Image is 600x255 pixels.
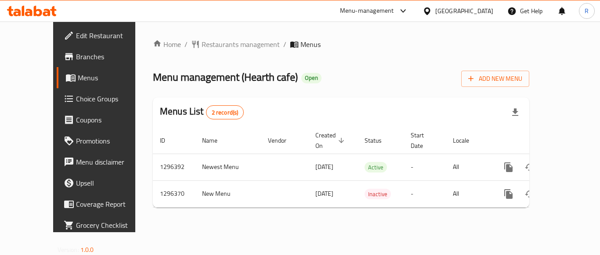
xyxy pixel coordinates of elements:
[315,161,333,172] span: [DATE]
[498,157,519,178] button: more
[76,157,146,167] span: Menu disclaimer
[365,189,391,199] span: Inactive
[315,188,333,199] span: [DATE]
[446,180,491,207] td: All
[57,67,153,88] a: Menus
[76,178,146,188] span: Upsell
[498,183,519,205] button: more
[184,39,188,50] li: /
[57,172,153,194] a: Upsell
[76,51,146,62] span: Branches
[301,73,322,83] div: Open
[57,130,153,151] a: Promotions
[491,127,589,154] th: Actions
[76,115,146,125] span: Coupons
[468,73,522,84] span: Add New Menu
[76,93,146,104] span: Choice Groups
[57,88,153,109] a: Choice Groups
[519,183,540,205] button: Change Status
[365,162,387,172] span: Active
[57,194,153,215] a: Coverage Report
[206,105,244,119] div: Total records count
[57,46,153,67] a: Branches
[57,215,153,236] a: Grocery Checklist
[153,180,195,207] td: 1296370
[300,39,321,50] span: Menus
[57,109,153,130] a: Coupons
[153,67,298,87] span: Menu management ( Hearth cafe )
[202,39,280,50] span: Restaurants management
[206,108,244,117] span: 2 record(s)
[446,154,491,180] td: All
[268,135,298,146] span: Vendor
[435,6,493,16] div: [GEOGRAPHIC_DATA]
[202,135,229,146] span: Name
[76,220,146,230] span: Grocery Checklist
[195,180,261,207] td: New Menu
[461,71,529,87] button: Add New Menu
[191,39,280,50] a: Restaurants management
[76,30,146,41] span: Edit Restaurant
[153,39,181,50] a: Home
[404,154,446,180] td: -
[57,25,153,46] a: Edit Restaurant
[365,135,393,146] span: Status
[153,127,589,208] table: enhanced table
[283,39,286,50] li: /
[411,130,435,151] span: Start Date
[160,135,177,146] span: ID
[315,130,347,151] span: Created On
[453,135,481,146] span: Locale
[153,154,195,180] td: 1296392
[301,74,322,82] span: Open
[585,6,589,16] span: R
[404,180,446,207] td: -
[57,151,153,172] a: Menu disclaimer
[76,199,146,209] span: Coverage Report
[505,102,526,123] div: Export file
[76,136,146,146] span: Promotions
[78,72,146,83] span: Menus
[340,6,394,16] div: Menu-management
[153,39,529,50] nav: breadcrumb
[195,154,261,180] td: Newest Menu
[160,105,244,119] h2: Menus List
